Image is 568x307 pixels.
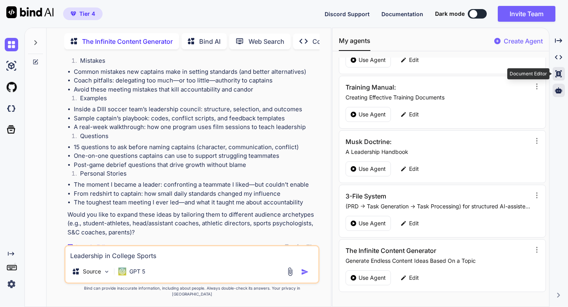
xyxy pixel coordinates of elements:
[74,169,318,180] li: Personal Stories
[294,244,301,250] img: like
[74,198,318,207] li: The toughest team meeting I ever led—and what it taught me about accountability
[74,94,318,105] li: Examples
[312,37,360,46] p: Code Generator
[504,36,543,46] p: Create Agent
[346,246,475,255] h3: The Infinite Content Generator
[381,10,423,18] button: Documentation
[305,244,312,250] img: dislike
[74,56,318,67] li: Mistakes
[283,244,290,250] img: copy
[71,11,76,16] img: premium
[74,132,318,143] li: Questions
[63,7,103,20] button: premiumTier 4
[346,82,475,92] h3: Training Manual:
[74,76,318,85] li: Coach pitfalls: delegating too much—or too little—authority to captains
[74,67,318,77] li: Common mistakes new captains make in setting standards (and better alternatives)
[248,37,284,46] p: Web Search
[74,123,318,132] li: A real-week walkthrough: how one program uses film sessions to teach leadership
[346,257,531,265] p: Generate Endless Content Ideas Based On a Topic
[83,268,101,275] p: Source
[409,219,419,227] p: Edit
[5,102,18,115] img: darkCloudIdeIcon
[346,202,531,210] p: (PRD → Task Generation → Task Processing) for structured AI-assisted software engineering
[74,105,318,114] li: Inside a DIII soccer team’s leadership council: structure, selection, and outcomes
[359,110,386,118] p: Use Agent
[74,143,318,152] li: 15 questions to ask before naming captains (character, communication, conflict)
[325,11,370,17] span: Discord Support
[74,114,318,123] li: Sample captain’s playbook: codes, conflict scripts, and feedback templates
[381,11,423,17] span: Documentation
[5,38,18,51] img: chat
[325,10,370,18] button: Discord Support
[5,80,18,94] img: githubLight
[346,191,475,201] h3: 3-File System
[346,148,531,156] p: A Leadership Handbook
[5,277,18,291] img: settings
[409,110,419,118] p: Edit
[103,268,110,275] img: Pick Models
[301,268,309,276] img: icon
[359,219,386,227] p: Use Agent
[359,165,386,173] p: Use Agent
[82,37,173,46] p: The Infinite Content Generator
[129,268,145,275] p: GPT 5
[507,68,549,79] div: Document Editor
[359,274,386,282] p: Use Agent
[6,6,54,18] img: Bind AI
[498,6,555,22] button: Invite Team
[199,37,220,46] p: Bind AI
[75,243,112,251] p: Open in Editor
[118,268,126,275] img: GPT 5
[5,59,18,73] img: ai-studio
[67,210,318,237] p: Would you like to expand these ideas by tailoring them to different audience archetypes (e.g., st...
[409,165,419,173] p: Edit
[435,10,465,18] span: Dark mode
[346,94,531,101] p: Creating Effective Training Documents
[74,152,318,161] li: One-on-one questions captains can use to support struggling teammates
[359,56,386,64] p: Use Agent
[346,137,475,146] h3: Musk Doctrine:
[409,56,419,64] p: Edit
[286,267,295,276] img: attachment
[74,189,318,198] li: From redshirt to captain: how small daily standards changed my influence
[79,10,95,18] span: Tier 4
[409,274,419,282] p: Edit
[339,36,370,51] button: My agents
[74,85,318,94] li: Avoid these meeting mistakes that kill accountability and candor
[74,161,318,170] li: Post-game debrief questions that drive growth without blame
[64,285,319,297] p: Bind can provide inaccurate information, including about people. Always double-check its answers....
[74,180,318,189] li: The moment I became a leader: confronting a teammate I liked—but couldn’t enable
